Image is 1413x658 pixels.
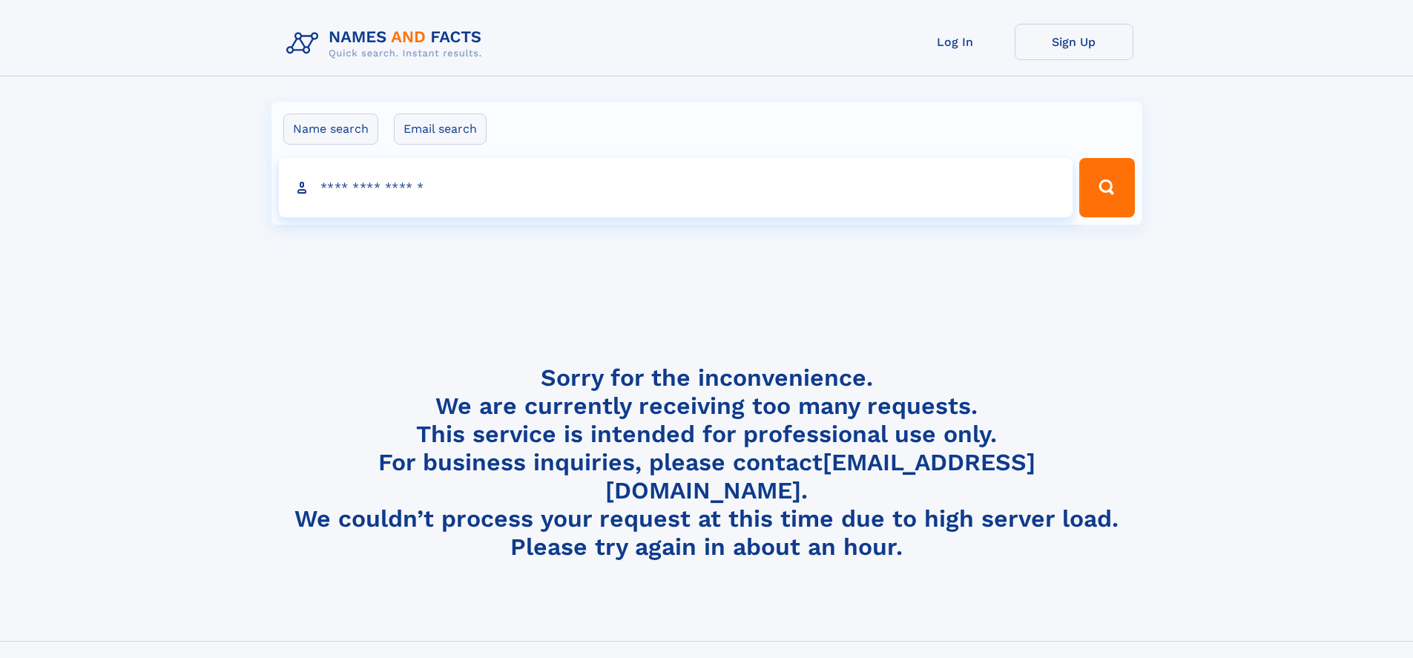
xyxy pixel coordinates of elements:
[280,363,1133,562] h4: Sorry for the inconvenience. We are currently receiving too many requests. This service is intend...
[279,158,1073,217] input: search input
[1015,24,1133,60] a: Sign Up
[280,24,494,64] img: Logo Names and Facts
[1079,158,1134,217] button: Search Button
[394,113,487,145] label: Email search
[896,24,1015,60] a: Log In
[283,113,378,145] label: Name search
[605,448,1035,504] a: [EMAIL_ADDRESS][DOMAIN_NAME]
